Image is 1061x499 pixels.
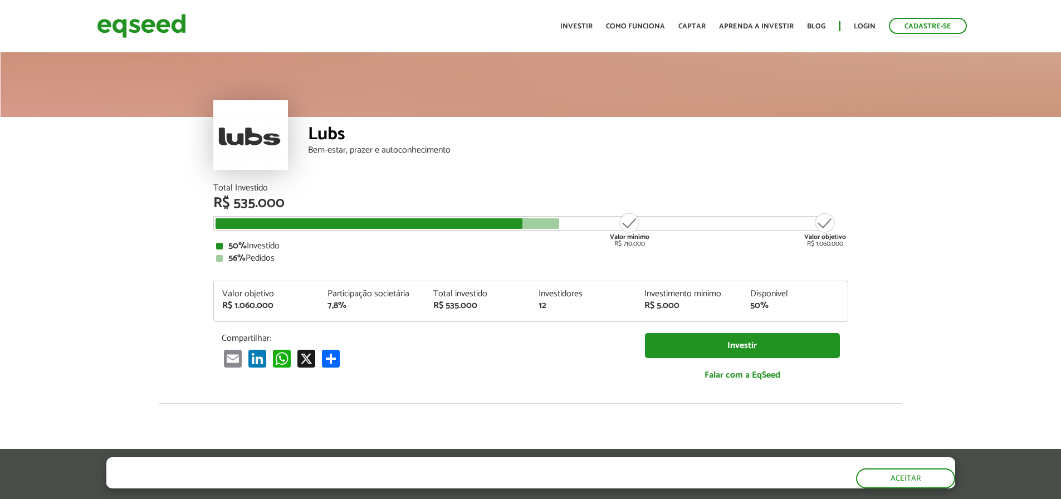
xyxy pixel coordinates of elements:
[228,238,247,253] strong: 50%
[97,11,186,41] img: EqSeed
[213,184,848,193] div: Total Investido
[750,301,839,310] div: 50%
[645,364,840,387] a: Falar com a EqSeed
[719,23,794,30] a: Aprenda a investir
[678,23,706,30] a: Captar
[222,349,244,368] a: Email
[327,290,417,299] div: Participação societária
[216,242,845,251] div: Investido
[750,290,839,299] div: Disponível
[253,478,382,488] a: política de privacidade e de cookies
[807,23,825,30] a: Blog
[854,23,876,30] a: Login
[246,349,268,368] a: LinkedIn
[222,290,311,299] div: Valor objetivo
[222,333,628,344] p: Compartilhar:
[433,290,522,299] div: Total investido
[295,349,317,368] a: X
[804,232,846,242] strong: Valor objetivo
[308,125,848,146] div: Lubs
[606,23,665,30] a: Como funciona
[308,146,848,155] div: Bem-estar, prazer e autoconhecimento
[539,301,628,310] div: 12
[610,232,649,242] strong: Valor mínimo
[216,254,845,263] div: Pedidos
[539,290,628,299] div: Investidores
[106,477,510,488] p: Ao clicar em "aceitar", você aceita nossa .
[609,212,651,247] div: R$ 710.000
[645,333,840,358] a: Investir
[889,18,967,34] a: Cadastre-se
[804,212,846,247] div: R$ 1.060.000
[433,301,522,310] div: R$ 535.000
[228,251,246,266] strong: 56%
[106,457,510,474] h5: O site da EqSeed utiliza cookies para melhorar sua navegação.
[271,349,293,368] a: WhatsApp
[320,349,342,368] a: Compartilhar
[560,23,593,30] a: Investir
[856,468,955,488] button: Aceitar
[644,290,734,299] div: Investimento mínimo
[644,301,734,310] div: R$ 5.000
[222,301,311,310] div: R$ 1.060.000
[327,301,417,310] div: 7,8%
[213,196,848,211] div: R$ 535.000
